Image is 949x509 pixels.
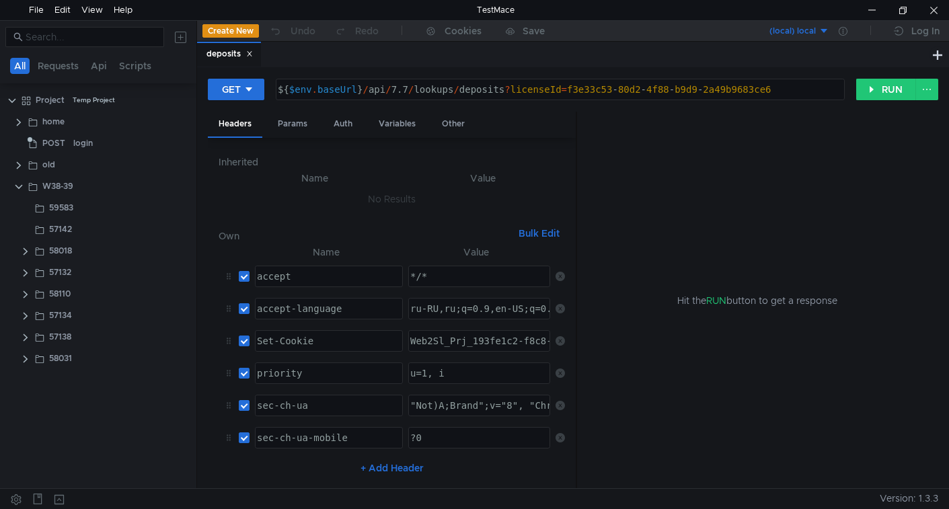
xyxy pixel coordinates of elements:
div: Headers [208,112,262,138]
button: Undo [259,21,325,41]
div: 58110 [49,284,71,304]
div: 57134 [49,305,72,325]
span: Version: 1.3.3 [880,489,938,508]
button: Create New [202,24,259,38]
button: RUN [856,79,916,100]
div: home [42,112,65,132]
div: (local) local [769,25,816,38]
button: + Add Header [355,460,429,476]
div: Save [523,26,545,36]
button: Redo [325,21,388,41]
div: 59583 [49,198,73,218]
th: Name [229,170,400,186]
div: Other [431,112,476,136]
button: Scripts [115,58,155,74]
button: (local) local [736,20,829,42]
div: login [73,133,93,153]
nz-embed-empty: No Results [368,193,416,205]
div: 58018 [49,241,72,261]
div: Log In [911,23,940,39]
div: deposits [206,47,253,61]
div: old [42,155,55,175]
input: Search... [26,30,156,44]
div: Cookies [445,23,482,39]
div: 57142 [49,219,72,239]
span: RUN [706,295,726,307]
button: Bulk Edit [513,225,565,241]
div: 57132 [49,262,71,282]
div: W38-39 [42,176,73,196]
button: GET [208,79,264,100]
th: Name [250,244,403,260]
h6: Own [219,228,513,244]
button: Api [87,58,111,74]
div: Undo [291,23,315,39]
div: Redo [355,23,379,39]
div: Auth [323,112,363,136]
div: Project [36,90,65,110]
button: All [10,58,30,74]
span: POST [42,133,65,153]
th: Value [403,244,550,260]
button: Requests [34,58,83,74]
div: 57138 [49,327,71,347]
div: 58031 [49,348,72,368]
div: Variables [368,112,426,136]
div: GET [222,82,241,97]
span: Hit the button to get a response [677,293,837,308]
div: Temp Project [73,90,115,110]
h6: Inherited [219,154,565,170]
th: Value [400,170,565,186]
div: Params [267,112,318,136]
